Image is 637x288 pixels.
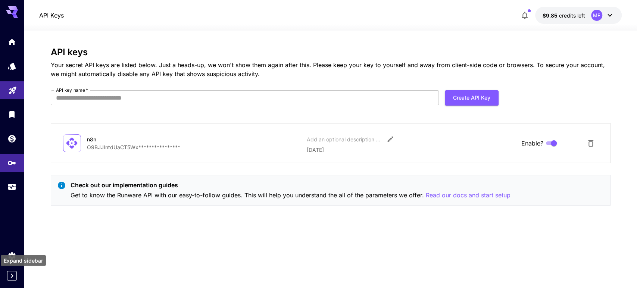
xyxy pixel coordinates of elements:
p: Get to know the Runware API with our easy-to-follow guides. This will help you understand the all... [71,191,510,200]
div: Home [7,37,16,47]
div: API Keys [7,156,16,165]
span: $9.85 [543,12,559,19]
div: Add an optional description or comment [307,135,381,143]
div: Usage [7,182,16,192]
button: Expand sidebar [7,271,17,281]
p: [DATE] [307,146,515,154]
div: $9.8516 [543,12,585,19]
div: Wallet [7,134,16,143]
span: Enable? [521,139,543,148]
div: MF [591,10,602,21]
p: Your secret API keys are listed below. Just a heads-up, we won't show them again after this. Plea... [51,60,611,78]
p: Check out our implementation guides [71,181,510,190]
button: Create API Key [445,90,499,106]
div: Settings [7,251,16,260]
h3: API keys [51,47,611,57]
div: Playground [8,83,17,93]
button: Read our docs and start setup [426,191,510,200]
span: credits left [559,12,585,19]
div: n8n [87,135,162,143]
div: Models [7,62,16,71]
button: Delete API Key [583,136,598,151]
div: Library [7,110,16,119]
a: API Keys [39,11,64,20]
button: $9.8516MF [535,7,622,24]
nav: breadcrumb [39,11,64,20]
div: Expand sidebar [1,255,46,266]
label: API key name [56,87,88,93]
button: Edit [384,132,397,146]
